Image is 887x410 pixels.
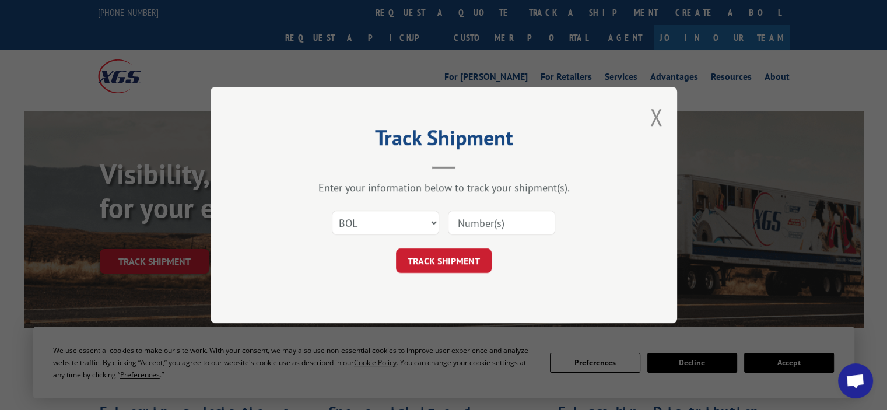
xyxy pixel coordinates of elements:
[650,101,662,132] button: Close modal
[269,181,619,194] div: Enter your information below to track your shipment(s).
[448,211,555,235] input: Number(s)
[838,363,873,398] div: Open chat
[269,129,619,152] h2: Track Shipment
[396,248,492,273] button: TRACK SHIPMENT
